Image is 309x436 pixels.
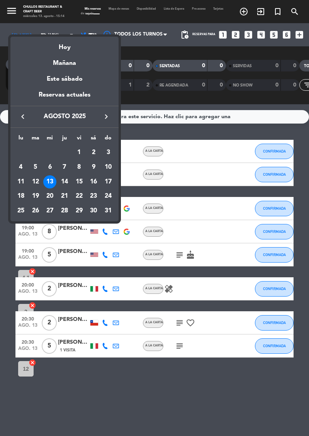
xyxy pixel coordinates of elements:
[102,204,115,217] div: 31
[72,189,87,204] td: 22 de agosto de 2025
[57,189,72,204] td: 21 de agosto de 2025
[10,68,119,90] div: Este sábado
[29,204,42,217] div: 26
[102,112,111,121] i: keyboard_arrow_right
[87,145,101,160] td: 2 de agosto de 2025
[73,204,86,217] div: 29
[101,145,115,160] td: 3 de agosto de 2025
[14,204,27,217] div: 25
[72,204,87,218] td: 29 de agosto de 2025
[102,175,115,188] div: 17
[87,190,100,203] div: 23
[72,145,87,160] td: 1 de agosto de 2025
[101,204,115,218] td: 31 de agosto de 2025
[28,134,43,146] th: martes
[18,112,27,121] i: keyboard_arrow_left
[43,190,56,203] div: 20
[73,146,86,159] div: 1
[101,175,115,189] td: 17 de agosto de 2025
[87,204,101,218] td: 30 de agosto de 2025
[14,189,28,204] td: 18 de agosto de 2025
[30,112,99,122] span: agosto 2025
[101,134,115,146] th: domingo
[14,175,28,189] td: 11 de agosto de 2025
[14,175,27,188] div: 11
[10,53,119,68] div: Mañana
[28,175,43,189] td: 12 de agosto de 2025
[42,134,57,146] th: miércoles
[29,190,42,203] div: 19
[101,160,115,175] td: 10 de agosto de 2025
[87,175,101,189] td: 16 de agosto de 2025
[87,160,101,175] td: 9 de agosto de 2025
[28,160,43,175] td: 5 de agosto de 2025
[58,161,71,174] div: 7
[72,134,87,146] th: viernes
[102,190,115,203] div: 24
[42,160,57,175] td: 6 de agosto de 2025
[43,204,56,217] div: 27
[43,161,56,174] div: 6
[57,160,72,175] td: 7 de agosto de 2025
[73,175,86,188] div: 15
[72,175,87,189] td: 15 de agosto de 2025
[99,112,113,122] button: keyboard_arrow_right
[14,134,28,146] th: lunes
[43,175,56,188] div: 13
[14,190,27,203] div: 18
[102,161,115,174] div: 10
[73,190,86,203] div: 22
[87,134,101,146] th: sábado
[42,204,57,218] td: 27 de agosto de 2025
[87,204,100,217] div: 30
[10,37,119,53] div: Hoy
[28,189,43,204] td: 19 de agosto de 2025
[87,175,100,188] div: 16
[87,161,100,174] div: 9
[101,189,115,204] td: 24 de agosto de 2025
[73,161,86,174] div: 8
[57,134,72,146] th: jueves
[16,112,30,122] button: keyboard_arrow_left
[14,160,28,175] td: 4 de agosto de 2025
[29,175,42,188] div: 12
[42,189,57,204] td: 20 de agosto de 2025
[58,190,71,203] div: 21
[14,145,72,160] td: AGO.
[29,161,42,174] div: 5
[14,204,28,218] td: 25 de agosto de 2025
[28,204,43,218] td: 26 de agosto de 2025
[58,204,71,217] div: 28
[57,175,72,189] td: 14 de agosto de 2025
[57,204,72,218] td: 28 de agosto de 2025
[58,175,71,188] div: 14
[42,175,57,189] td: 13 de agosto de 2025
[102,146,115,159] div: 3
[87,146,100,159] div: 2
[10,90,119,106] div: Reservas actuales
[14,161,27,174] div: 4
[87,189,101,204] td: 23 de agosto de 2025
[72,160,87,175] td: 8 de agosto de 2025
